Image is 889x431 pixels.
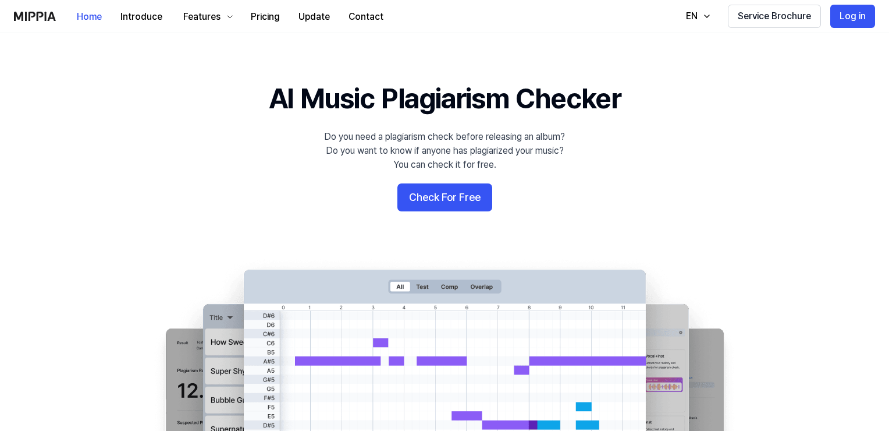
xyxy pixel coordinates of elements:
button: Check For Free [397,183,492,211]
button: Features [172,5,241,29]
button: Update [289,5,339,29]
div: Features [181,10,223,24]
button: Contact [339,5,393,29]
button: Log in [830,5,875,28]
button: Pricing [241,5,289,29]
img: logo [14,12,56,21]
button: EN [674,5,719,28]
a: Home [67,1,111,33]
button: Service Brochure [728,5,821,28]
div: Do you need a plagiarism check before releasing an album? Do you want to know if anyone has plagi... [324,130,565,172]
button: Introduce [111,5,172,29]
h1: AI Music Plagiarism Checker [269,79,621,118]
button: Home [67,5,111,29]
div: EN [684,9,700,23]
a: Update [289,1,339,33]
